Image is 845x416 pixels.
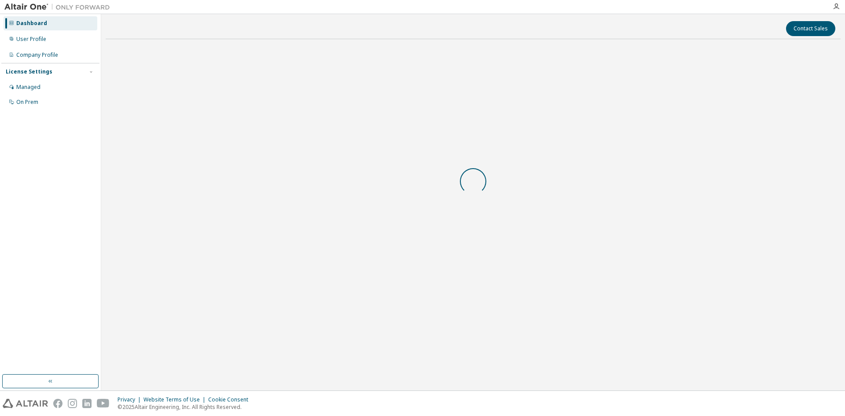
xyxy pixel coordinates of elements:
p: © 2025 Altair Engineering, Inc. All Rights Reserved. [118,403,253,411]
img: linkedin.svg [82,399,92,408]
div: Website Terms of Use [143,396,208,403]
img: youtube.svg [97,399,110,408]
div: Managed [16,84,40,91]
img: altair_logo.svg [3,399,48,408]
img: instagram.svg [68,399,77,408]
div: User Profile [16,36,46,43]
div: Company Profile [16,52,58,59]
div: License Settings [6,68,52,75]
img: Altair One [4,3,114,11]
div: Privacy [118,396,143,403]
div: Dashboard [16,20,47,27]
div: Cookie Consent [208,396,253,403]
div: On Prem [16,99,38,106]
img: facebook.svg [53,399,62,408]
button: Contact Sales [786,21,835,36]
